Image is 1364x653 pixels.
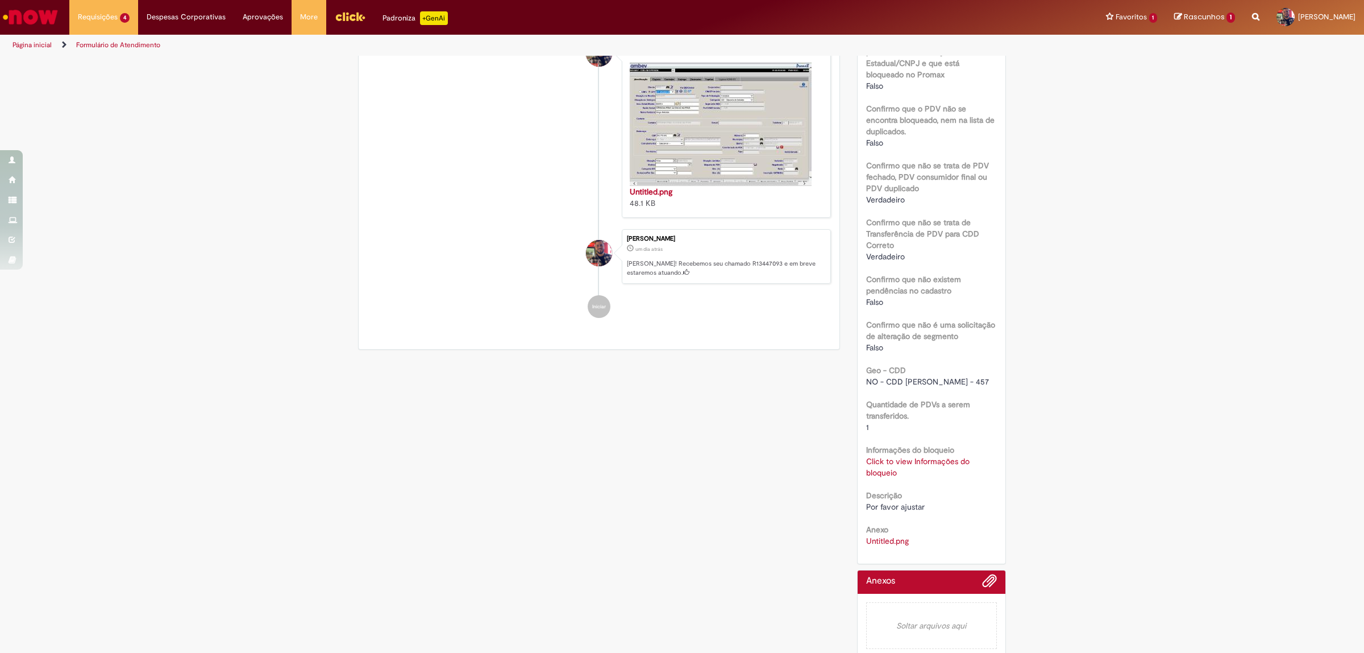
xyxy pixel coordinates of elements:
div: [PERSON_NAME] [627,235,825,242]
span: Verdadeiro [866,251,905,262]
span: NO - CDD [PERSON_NAME] - 457 [866,377,989,387]
img: click_logo_yellow_360x200.png [335,8,365,25]
button: Adicionar anexos [982,573,997,594]
div: Padroniza [382,11,448,25]
h2: Anexos [866,576,895,586]
b: Informações do bloqueio [866,445,954,455]
b: Confirmo que não se trata de Transferência de PDV para CDD Correto [866,217,979,250]
span: 4 [120,13,130,23]
span: Falso [866,297,883,307]
b: Confirmo que não existe pendências na Inscrição Estadual/CNPJ e que está bloqueado no Promax [866,35,959,80]
span: [PERSON_NAME] [1298,12,1355,22]
div: 48.1 KB [630,186,819,209]
em: Soltar arquivos aqui [866,602,997,649]
span: Verdadeiro [866,195,905,205]
a: Download de Untitled.png [866,536,909,546]
b: Descrição [866,490,902,501]
b: Confirmo que não se trata de PDV fechado, PDV consumidor final ou PDV duplicado [866,160,989,193]
span: um dia atrás [635,246,663,253]
span: 1 [866,422,869,432]
ul: Trilhas de página [9,35,901,56]
span: Falso [866,81,883,91]
span: Favoritos [1116,11,1147,23]
b: Confirmo que o PDV não se encontra bloqueado, nem na lista de duplicados. [866,104,995,137]
span: Requisições [78,11,118,23]
li: Rafael Farias Ribeiro De Oliveira [367,229,831,284]
b: Confirmo que não é uma solicitação de alteração de segmento [866,320,995,341]
span: Despesas Corporativas [147,11,226,23]
img: ServiceNow [1,6,60,28]
time: 26/08/2025 09:45:28 [635,246,663,253]
span: More [300,11,318,23]
span: Rascunhos [1184,11,1225,22]
span: Aprovações [243,11,283,23]
a: Click to view Informações do bloqueio [866,456,970,478]
span: Falso [866,138,883,148]
span: 1 [1149,13,1158,23]
a: Untitled.png [630,187,672,197]
div: Rafael Farias Ribeiro De Oliveira [586,240,612,266]
b: Geo - CDD [866,365,906,375]
b: Quantidade de PDVs a serem transferidos. [866,399,970,421]
a: Página inicial [13,40,52,49]
span: 1 [1226,13,1235,23]
b: Confirmo que não existem pendências no cadastro [866,274,961,296]
b: Anexo [866,524,888,535]
a: Formulário de Atendimento [76,40,160,49]
span: Por favor ajustar [866,502,925,512]
span: Falso [866,342,883,353]
a: Rascunhos [1174,12,1235,23]
p: [PERSON_NAME]! Recebemos seu chamado R13447093 e em breve estaremos atuando. [627,259,825,277]
p: +GenAi [420,11,448,25]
